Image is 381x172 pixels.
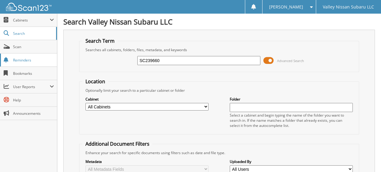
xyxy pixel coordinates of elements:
[82,47,356,52] div: Searches all cabinets, folders, files, metadata, and keywords
[85,97,209,102] label: Cabinet
[82,38,118,44] legend: Search Term
[13,18,50,23] span: Cabinets
[13,71,54,76] span: Bookmarks
[277,58,304,63] span: Advanced Search
[351,143,381,172] iframe: Chat Widget
[82,141,152,147] legend: Additional Document Filters
[323,5,374,9] span: Valley Nissan Subaru LLC
[82,78,108,85] legend: Location
[13,84,50,89] span: User Reports
[269,5,303,9] span: [PERSON_NAME]
[63,17,375,27] h1: Search Valley Nissan Subaru LLC
[13,98,54,103] span: Help
[6,3,52,11] img: scan123-logo-white.svg
[13,111,54,116] span: Announcements
[82,88,356,93] div: Optionally limit your search to a particular cabinet or folder
[230,97,353,102] label: Folder
[85,159,209,164] label: Metadata
[13,31,53,36] span: Search
[13,58,54,63] span: Reminders
[82,150,356,155] div: Enhance your search for specific documents using filters such as date and file type.
[13,44,54,49] span: Scan
[230,159,353,164] label: Uploaded By
[230,113,353,128] div: Select a cabinet and begin typing the name of the folder you want to search in. If the name match...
